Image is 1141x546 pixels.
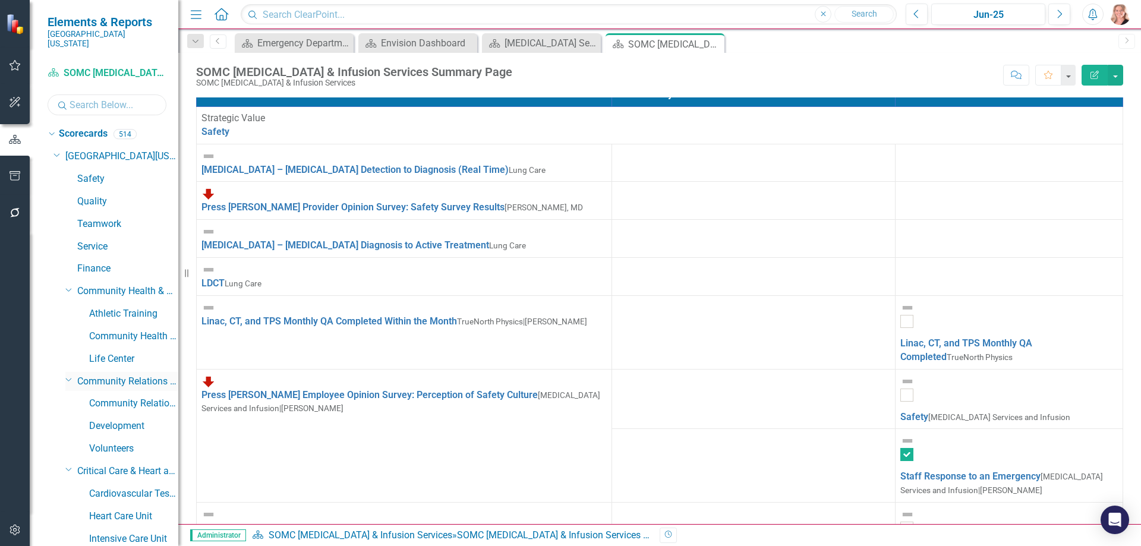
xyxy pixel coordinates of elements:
a: Community Health & Athletic Training [77,285,178,298]
span: TrueNorth Physics [527,523,592,533]
a: SOMC [MEDICAL_DATA] & Infusion Services [48,67,166,80]
div: SOMC [MEDICAL_DATA] & Infusion Services [196,78,512,87]
div: Envision Dashboard [381,36,474,51]
span: TrueNorth Physics [947,352,1013,362]
a: Scorecards [59,127,108,141]
a: Cardiovascular Testing [89,487,178,501]
a: Teamwork [77,217,178,231]
div: Open Intercom Messenger [1101,506,1129,534]
span: Elements & Reports [48,15,166,29]
span: | [592,523,594,533]
span: | [279,403,281,413]
img: Below Plan [201,187,216,201]
a: Press [PERSON_NAME] Provider Opinion Survey: Safety Survey Results [201,201,505,213]
button: Search [834,6,894,23]
a: Staff Response to an Emergency [900,471,1041,482]
button: Jun-25 [931,4,1045,25]
img: ClearPoint Strategy [6,13,27,34]
a: Envision Dashboard [361,36,474,51]
a: Safety [201,126,229,137]
a: Finance [77,262,178,276]
span: Lung Care [509,165,546,175]
span: Lung Care [225,279,261,288]
img: Not Defined [201,149,216,163]
span: | [978,485,980,495]
td: Double-Click to Edit Right Click for Context Menu [197,295,612,369]
span: Administrator [190,529,246,541]
a: Linac, CT, and TPS Monthly QA Completed Within the Month [201,315,457,327]
td: Double-Click to Edit Right Click for Context Menu [197,106,1123,144]
img: Not Defined [900,301,915,315]
a: Emergency Department Dashboard [238,36,351,51]
img: Not Defined [900,507,915,522]
a: Safety [77,172,178,186]
img: Not Defined [201,507,216,522]
td: Double-Click to Edit Right Click for Context Menu [896,429,1123,503]
td: Double-Click to Edit Right Click for Context Menu [896,295,1123,369]
a: Volunteers [89,442,178,456]
a: Heart Care Unit [89,510,178,523]
a: Critical Care & Heart and Vascular Services [77,465,178,478]
span: [MEDICAL_DATA] Services and Infusion [928,412,1070,422]
a: Athletic Training [89,307,178,321]
input: Search ClearPoint... [241,4,897,25]
img: Tiffany LaCoste [1110,4,1131,25]
div: Emergency Department Dashboard [257,36,351,51]
td: Double-Click to Edit Right Click for Context Menu [197,220,612,258]
a: Community Relations Services [77,375,178,389]
a: [MEDICAL_DATA] – [MEDICAL_DATA] Detection to Diagnosis (Real Time) [201,164,509,175]
span: Search [852,9,877,18]
a: [MEDICAL_DATA] Services and Infusion Dashboard [485,36,598,51]
td: Double-Click to Edit Right Click for Context Menu [197,369,612,503]
a: Community Relations [89,397,178,411]
img: Not Defined [900,434,915,448]
a: [MEDICAL_DATA] – [MEDICAL_DATA] Diagnosis to Active Treatment [201,239,489,251]
a: Service [77,240,178,254]
a: Quality [77,195,178,209]
td: Double-Click to Edit Right Click for Context Menu [197,182,612,220]
span: | [523,317,525,326]
span: TrueNorth Physics [457,317,523,326]
td: Double-Click to Edit Right Click for Context Menu [197,258,612,296]
a: Intensive Care Unit [89,532,178,546]
a: Linac, CT, and TPS Monthly QA Completed [900,337,1032,362]
span: Lung Care [489,241,526,250]
a: Development [89,419,178,433]
div: SOMC [MEDICAL_DATA] & Infusion Services Summary Page [457,529,708,541]
small: [PERSON_NAME] [457,317,587,326]
a: LDCT [201,277,225,289]
a: SOMC [MEDICAL_DATA] & Infusion Services [269,529,452,541]
input: Search Below... [48,94,166,115]
a: Quarterly RS/QA Audit and Meeting Completed and Presented to Committee [201,522,527,534]
img: Not Defined [201,225,216,239]
img: Not Defined [201,263,216,277]
a: [GEOGRAPHIC_DATA][US_STATE] [65,150,178,163]
a: Safety [900,411,928,422]
div: Strategic Value [201,112,1118,125]
img: Not Defined [201,301,216,315]
a: Community Health & Wellness [89,330,178,343]
img: Below Plan [201,374,216,389]
td: Double-Click to Edit Right Click for Context Menu [197,144,612,182]
span: [PERSON_NAME], MD [505,203,583,212]
td: Double-Click to Edit Right Click for Context Menu [896,369,1123,429]
div: Jun-25 [935,8,1041,22]
a: Life Center [89,352,178,366]
div: 514 [114,129,137,139]
div: SOMC [MEDICAL_DATA] & Infusion Services Summary Page [628,37,721,52]
div: SOMC [MEDICAL_DATA] & Infusion Services Summary Page [196,65,512,78]
div: [MEDICAL_DATA] Services and Infusion Dashboard [505,36,598,51]
div: » [252,529,651,542]
a: Press [PERSON_NAME] Employee Opinion Survey: Perception of Safety Culture [201,389,538,400]
img: Not Defined [900,374,915,389]
small: [GEOGRAPHIC_DATA][US_STATE] [48,29,166,49]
